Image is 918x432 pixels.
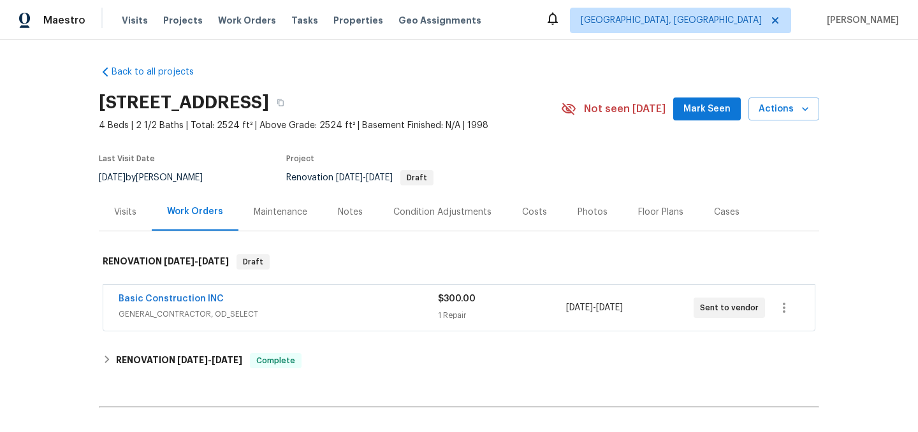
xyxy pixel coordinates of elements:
span: [GEOGRAPHIC_DATA], [GEOGRAPHIC_DATA] [581,14,762,27]
span: Projects [163,14,203,27]
span: Work Orders [218,14,276,27]
div: Photos [578,206,608,219]
div: Condition Adjustments [393,206,492,219]
span: [DATE] [198,257,229,266]
span: Mark Seen [683,101,731,117]
span: GENERAL_CONTRACTOR, OD_SELECT [119,308,438,320]
span: [DATE] [566,303,593,312]
span: Sent to vendor [700,301,764,314]
span: Visits [122,14,148,27]
span: [PERSON_NAME] [822,14,899,27]
a: Basic Construction INC [119,294,224,303]
span: 4 Beds | 2 1/2 Baths | Total: 2524 ft² | Above Grade: 2524 ft² | Basement Finished: N/A | 1998 [99,119,561,132]
div: Cases [714,206,739,219]
span: Actions [759,101,809,117]
span: Properties [333,14,383,27]
div: RENOVATION [DATE]-[DATE]Complete [99,345,819,376]
span: [DATE] [99,173,126,182]
span: - [336,173,393,182]
span: Renovation [286,173,433,182]
div: Notes [338,206,363,219]
span: - [164,257,229,266]
span: Tasks [291,16,318,25]
span: [DATE] [336,173,363,182]
h6: RENOVATION [103,254,229,270]
span: [DATE] [366,173,393,182]
span: Draft [238,256,268,268]
span: $300.00 [438,294,476,303]
span: - [177,356,242,364]
span: Maestro [43,14,85,27]
h6: RENOVATION [116,353,242,368]
a: Back to all projects [99,66,221,78]
span: Project [286,155,314,162]
span: Geo Assignments [398,14,481,27]
div: by [PERSON_NAME] [99,170,218,185]
div: Costs [522,206,547,219]
div: Visits [114,206,136,219]
span: Complete [251,354,300,367]
button: Mark Seen [673,97,741,121]
button: Copy Address [269,91,292,114]
span: [DATE] [596,303,623,312]
div: Maintenance [254,206,307,219]
div: Work Orders [167,205,223,218]
div: Floor Plans [638,206,683,219]
div: RENOVATION [DATE]-[DATE]Draft [99,241,819,282]
span: [DATE] [177,356,208,364]
span: Last Visit Date [99,155,155,162]
span: Draft [402,174,432,182]
span: Not seen [DATE] [584,103,666,115]
button: Actions [748,97,819,121]
span: - [566,301,623,314]
h2: [STREET_ADDRESS] [99,96,269,109]
span: [DATE] [212,356,242,364]
span: [DATE] [164,257,194,266]
div: 1 Repair [438,309,565,322]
